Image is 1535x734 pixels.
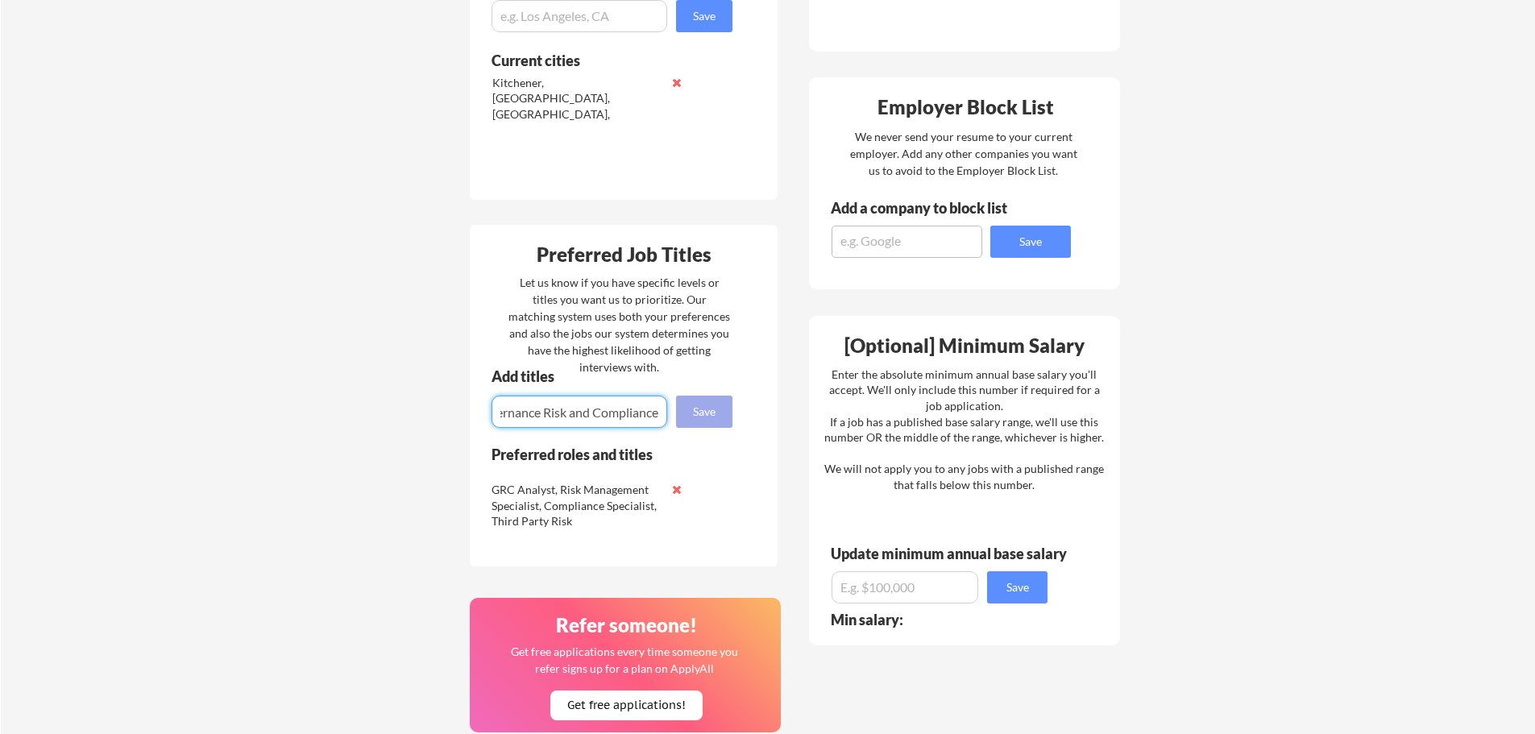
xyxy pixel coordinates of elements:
[550,690,703,720] button: Get free applications!
[508,274,730,375] div: Let us know if you have specific levels or titles you want us to prioritize. Our matching system ...
[474,245,774,264] div: Preferred Job Titles
[492,396,667,428] input: E.g. Senior Product Manager
[676,396,732,428] button: Save
[492,447,711,462] div: Preferred roles and titles
[987,571,1048,603] button: Save
[476,616,776,635] div: Refer someone!
[824,367,1104,493] div: Enter the absolute minimum annual base salary you'll accept. We'll only include this number if re...
[492,53,715,68] div: Current cities
[831,201,1032,215] div: Add a company to block list
[492,75,662,201] div: Kitchener, [GEOGRAPHIC_DATA], [GEOGRAPHIC_DATA], [GEOGRAPHIC_DATA], [GEOGRAPHIC_DATA], [GEOGRAPHI...
[831,546,1072,561] div: Update minimum annual base salary
[815,336,1114,355] div: [Optional] Minimum Salary
[509,643,739,677] div: Get free applications every time someone you refer signs up for a plan on ApplyAll
[815,97,1115,117] div: Employer Block List
[831,611,903,628] strong: Min salary:
[848,128,1078,179] div: We never send your resume to your current employer. Add any other companies you want us to avoid ...
[832,571,978,603] input: E.g. $100,000
[990,226,1071,258] button: Save
[492,482,662,529] div: GRC Analyst, Risk Management Specialist, Compliance Specialist, Third Party Risk
[492,369,719,384] div: Add titles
